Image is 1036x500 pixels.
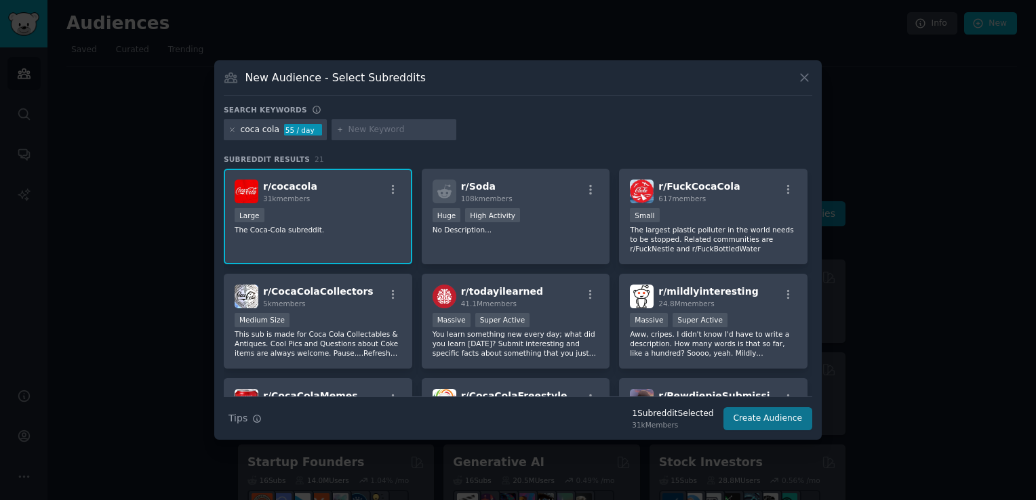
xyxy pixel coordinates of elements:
input: New Keyword [348,124,452,136]
div: Massive [433,313,471,327]
p: The Coca-Cola subreddit. [235,225,401,234]
img: mildlyinteresting [630,285,654,308]
div: Super Active [475,313,530,327]
span: 31k members [263,194,310,203]
span: r/ Soda [461,181,496,192]
span: r/ PewdiepieSubmissions [658,390,789,401]
img: FuckCocaCola [630,180,654,203]
h3: Search keywords [224,105,307,114]
div: Massive [630,313,668,327]
span: r/ CocaColaCollectors [263,286,374,297]
span: 24.8M members [658,299,714,308]
img: CocaColaCollectors [235,285,258,308]
span: 617 members [658,194,706,203]
div: coca cola [241,124,280,136]
div: 31k Members [632,420,713,430]
div: 1 Subreddit Selected [632,408,713,420]
span: Tips [228,411,247,425]
div: Large [235,208,264,222]
span: r/ cocacola [263,181,317,192]
button: Create Audience [723,407,813,430]
div: Medium Size [235,313,290,327]
p: No Description... [433,225,599,234]
button: Tips [224,407,266,430]
span: 41.1M members [461,299,517,308]
span: r/ mildlyinteresting [658,286,758,297]
div: 55 / day [284,124,322,136]
span: Subreddit Results [224,154,310,164]
span: r/ CocaColaMemes [263,390,358,401]
h3: New Audience - Select Subreddits [245,70,426,85]
span: 21 [315,155,324,163]
p: This sub is made for Coca Cola Collectables & Antiques. Cool Pics and Questions about Coke items ... [235,329,401,358]
p: The largest plastic polluter in the world needs to be stopped. Related communities are r/FuckNest... [630,225,797,253]
span: 5k members [263,299,306,308]
div: Huge [433,208,461,222]
p: Aww, cripes. I didn't know I'd have to write a description. How many words is that so far, like a... [630,329,797,358]
img: cocacola [235,180,258,203]
span: r/ FuckCocaCola [658,181,740,192]
img: CocaColaFreestyle [433,389,456,413]
img: PewdiepieSubmissions [630,389,654,413]
img: todayilearned [433,285,456,308]
img: CocaColaMemes [235,389,258,413]
div: Super Active [673,313,728,327]
span: r/ CocaColaFreestyle [461,390,567,401]
p: You learn something new every day; what did you learn [DATE]? Submit interesting and specific fac... [433,329,599,358]
div: Small [630,208,659,222]
span: 108k members [461,194,513,203]
div: High Activity [465,208,520,222]
span: r/ todayilearned [461,286,543,297]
